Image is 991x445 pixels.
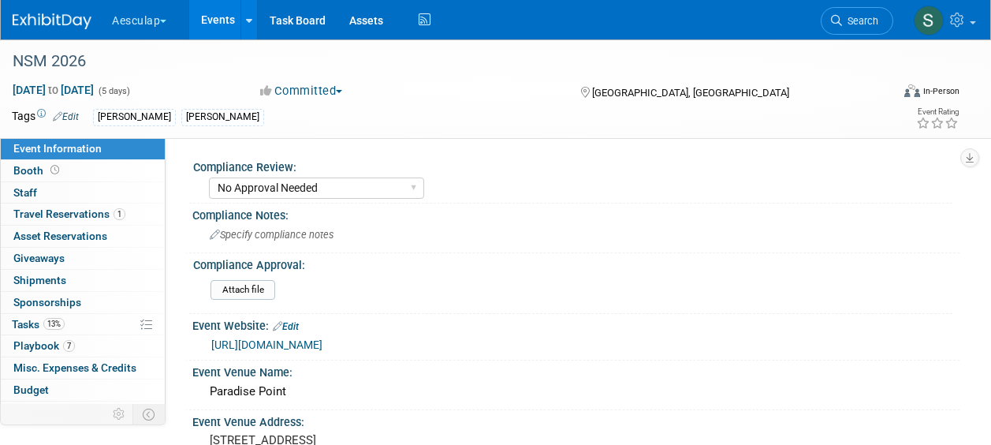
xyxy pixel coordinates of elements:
[211,338,322,351] a: [URL][DOMAIN_NAME]
[192,410,959,430] div: Event Venue Address:
[1,357,165,379] a: Misc. Expenses & Credits
[13,13,91,29] img: ExhibitDay
[210,229,333,241] span: Specify compliance notes
[13,208,125,220] span: Travel Reservations
[821,7,893,35] a: Search
[192,204,959,223] div: Compliance Notes:
[1,204,165,225] a: Travel Reservations1
[181,109,264,125] div: [PERSON_NAME]
[1,335,165,357] a: Playbook7
[133,404,166,424] td: Toggle Event Tabs
[47,164,62,176] span: Booth not reserved yet
[1,292,165,313] a: Sponsorships
[273,321,299,332] a: Edit
[842,15,878,27] span: Search
[592,87,789,99] span: [GEOGRAPHIC_DATA], [GEOGRAPHIC_DATA]
[193,155,952,175] div: Compliance Review:
[13,164,62,177] span: Booth
[13,339,75,352] span: Playbook
[204,380,948,404] div: Paradise Point
[12,318,65,331] span: Tasks
[53,111,79,122] a: Edit
[1,248,165,269] a: Giveaways
[13,361,136,374] span: Misc. Expenses & Credits
[46,84,61,96] span: to
[193,253,952,273] div: Compliance Approval:
[13,230,107,242] span: Asset Reservations
[1,380,165,401] a: Budget
[255,83,348,99] button: Committed
[1,182,165,204] a: Staff
[914,6,944,36] img: Sara Hurson
[821,82,959,106] div: Event Format
[114,208,125,220] span: 1
[13,252,65,264] span: Giveaways
[1,160,165,181] a: Booth
[904,84,920,97] img: Format-Inperson.png
[192,314,959,335] div: Event Website:
[63,340,75,352] span: 7
[13,383,49,396] span: Budget
[93,109,176,125] div: [PERSON_NAME]
[97,86,130,96] span: (5 days)
[12,83,95,97] span: [DATE] [DATE]
[1,270,165,291] a: Shipments
[13,274,66,286] span: Shipments
[1,226,165,247] a: Asset Reservations
[916,108,959,116] div: Event Rating
[1,314,165,335] a: Tasks13%
[13,296,81,309] span: Sponsorships
[43,318,65,330] span: 13%
[13,142,102,155] span: Event Information
[192,361,959,380] div: Event Venue Name:
[1,138,165,159] a: Event Information
[106,404,133,424] td: Personalize Event Tab Strip
[13,186,37,199] span: Staff
[12,108,79,126] td: Tags
[7,47,878,76] div: NSM 2026
[922,85,959,97] div: In-Person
